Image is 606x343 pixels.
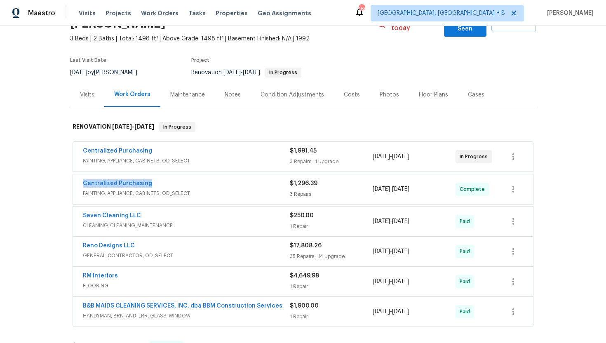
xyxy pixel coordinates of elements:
span: Maestro [28,9,55,17]
span: In Progress [266,70,301,75]
span: [DATE] [243,70,260,75]
span: [DATE] [373,249,390,254]
div: RENOVATION [DATE]-[DATE]In Progress [70,114,536,140]
div: Visits [80,91,94,99]
a: Centralized Purchasing [83,148,152,154]
span: HANDYMAN, BRN_AND_LRR, GLASS_WINDOW [83,312,290,320]
span: Complete [460,185,488,193]
span: Last Visit Date [70,58,106,63]
span: [DATE] [392,186,409,192]
span: [DATE] [392,249,409,254]
span: [DATE] [373,279,390,284]
span: [DATE] [373,186,390,192]
span: Renovation [191,70,301,75]
div: 3 Repairs | 1 Upgrade [290,157,373,166]
span: GENERAL_CONTRACTOR, OD_SELECT [83,251,290,260]
span: Visits [79,9,96,17]
a: B&B MAIDS CLEANING SERVICES, INC. dba BBM Construction Services [83,303,282,309]
span: PAINTING, APPLIANCE, CABINETS, OD_SELECT [83,189,290,197]
span: Project [191,58,209,63]
span: $1,296.39 [290,181,317,186]
span: [DATE] [373,218,390,224]
div: Notes [225,91,241,99]
span: Paid [460,247,473,256]
span: [DATE] [373,309,390,315]
span: - [373,308,409,316]
span: PAINTING, APPLIANCE, CABINETS, OD_SELECT [83,157,290,165]
span: Paid [460,277,473,286]
span: 3 Beds | 2 Baths | Total: 1498 ft² | Above Grade: 1498 ft² | Basement Finished: N/A | 1992 [70,35,376,43]
div: Floor Plans [419,91,448,99]
span: - [223,70,260,75]
span: - [112,124,154,129]
a: RM Interiors [83,273,118,279]
div: 1 Repair [290,222,373,230]
span: Paid [460,308,473,316]
span: - [373,247,409,256]
span: [PERSON_NAME] [544,9,594,17]
span: - [373,277,409,286]
span: Projects [106,9,131,17]
div: 1 Repair [290,282,373,291]
div: Maintenance [170,91,205,99]
a: Centralized Purchasing [83,181,152,186]
span: $250.00 [290,213,314,218]
span: Paid [460,217,473,226]
div: Condition Adjustments [261,91,324,99]
span: [DATE] [392,309,409,315]
span: Properties [216,9,248,17]
span: [DATE] [392,279,409,284]
div: 35 Repairs | 14 Upgrade [290,252,373,261]
span: [DATE] [392,218,409,224]
span: Geo Assignments [258,9,311,17]
a: Seven Cleaning LLC [83,213,141,218]
div: 3 Repairs [290,190,373,198]
h6: RENOVATION [73,122,154,132]
span: Work Orders [141,9,179,17]
span: - [373,217,409,226]
span: $4,649.98 [290,273,319,279]
div: Work Orders [114,90,150,99]
span: Tasks [188,10,206,16]
span: [DATE] [134,124,154,129]
div: 169 [359,5,364,13]
div: by [PERSON_NAME] [70,68,147,78]
div: Cases [468,91,484,99]
div: Photos [380,91,399,99]
span: $17,808.26 [290,243,322,249]
span: [DATE] [112,124,132,129]
span: - [373,153,409,161]
span: [GEOGRAPHIC_DATA], [GEOGRAPHIC_DATA] + 8 [378,9,505,17]
span: CLEANING, CLEANING_MAINTENANCE [83,221,290,230]
span: [DATE] [373,154,390,160]
span: FLOORING [83,282,290,290]
span: $1,991.45 [290,148,317,154]
h2: [STREET_ADDRESS][PERSON_NAME][PERSON_NAME] [70,12,362,28]
span: $1,900.00 [290,303,319,309]
span: [DATE] [392,154,409,160]
span: In Progress [460,153,491,161]
span: - [373,185,409,193]
span: [DATE] [70,70,87,75]
span: In Progress [160,123,195,131]
div: 1 Repair [290,312,373,321]
div: Costs [344,91,360,99]
span: [DATE] [223,70,241,75]
a: Reno Designs LLC [83,243,135,249]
